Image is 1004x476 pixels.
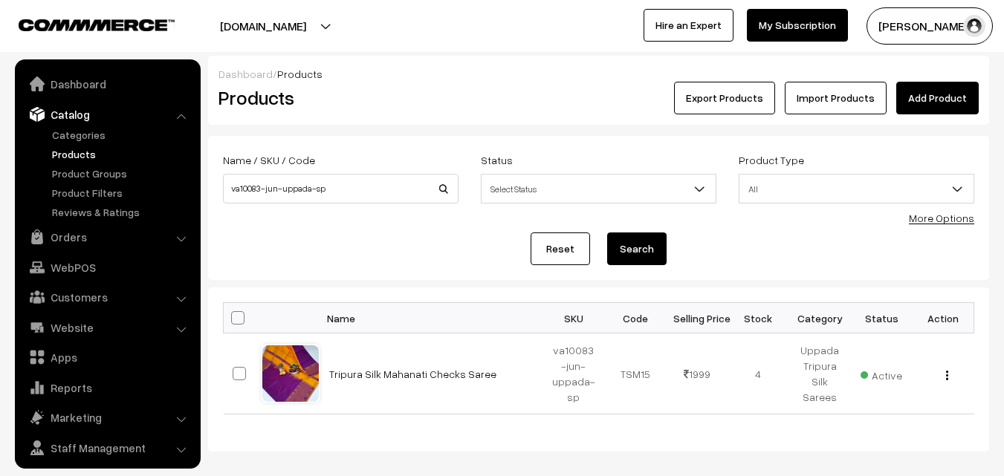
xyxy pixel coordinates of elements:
[604,303,666,333] th: Code
[48,185,195,200] a: Product Filters
[543,303,605,333] th: SKU
[19,71,195,97] a: Dashboard
[867,7,993,45] button: [PERSON_NAME]
[223,174,459,203] input: Name / SKU / Code
[19,284,195,310] a: Customers
[785,82,887,114] a: Import Products
[218,68,273,80] a: Dashboard
[851,303,913,333] th: Status
[896,82,979,114] a: Add Product
[644,9,733,42] a: Hire an Expert
[604,333,666,414] td: TSM15
[909,212,974,224] a: More Options
[48,146,195,162] a: Products
[19,224,195,250] a: Orders
[19,344,195,371] a: Apps
[946,371,948,380] img: Menu
[543,333,605,414] td: va10083-jun-uppada-sp
[218,86,457,109] h2: Products
[218,66,979,82] div: /
[739,174,974,203] span: All
[789,303,851,333] th: Category
[666,303,728,333] th: Selling Price
[607,232,667,265] button: Search
[19,314,195,341] a: Website
[913,303,974,333] th: Action
[168,7,358,45] button: [DOMAIN_NAME]
[728,303,789,333] th: Stock
[481,152,513,168] label: Status
[739,176,974,202] span: All
[531,232,590,265] a: Reset
[19,15,149,33] a: COMMMERCE
[861,364,902,383] span: Active
[747,9,848,42] a: My Subscription
[674,82,775,114] button: Export Products
[19,101,195,128] a: Catalog
[320,303,543,333] th: Name
[48,127,195,143] a: Categories
[728,333,789,414] td: 4
[329,368,496,380] a: Tripura Silk Mahanati Checks Saree
[19,434,195,461] a: Staff Management
[277,68,323,80] span: Products
[48,166,195,181] a: Product Groups
[666,333,728,414] td: 1999
[19,254,195,281] a: WebPOS
[19,404,195,431] a: Marketing
[19,19,175,30] img: COMMMERCE
[482,176,716,202] span: Select Status
[481,174,716,203] span: Select Status
[48,204,195,220] a: Reviews & Ratings
[789,333,851,414] td: Uppada Tripura Silk Sarees
[19,374,195,401] a: Reports
[739,152,804,168] label: Product Type
[223,152,315,168] label: Name / SKU / Code
[963,15,985,37] img: user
